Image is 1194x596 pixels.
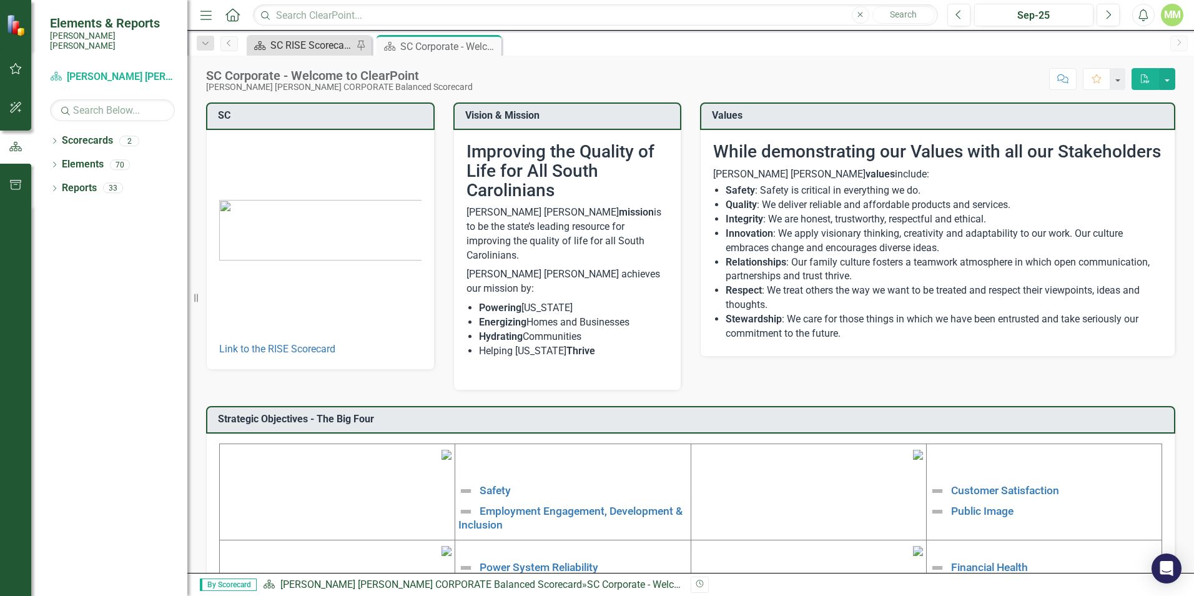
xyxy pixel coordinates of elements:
button: Search [872,6,935,24]
a: Link to the RISE Scorecard [219,343,335,355]
h2: Improving the Quality of Life for All South Carolinians [466,142,669,200]
strong: Energizing [479,316,526,328]
div: Open Intercom Messenger [1152,554,1182,584]
h3: Strategic Objectives - The Big Four [218,414,1168,425]
p: [PERSON_NAME] [PERSON_NAME] is to be the state’s leading resource for improving the quality of li... [466,206,669,265]
strong: Stewardship [726,313,782,325]
button: Sep-25 [974,4,1093,26]
img: Not Defined [458,484,473,499]
li: [US_STATE] [479,301,669,315]
strong: Respect [726,284,762,296]
strong: Safety [726,184,755,196]
input: Search Below... [50,99,175,121]
img: Not Defined [458,560,473,575]
div: SC Corporate - Welcome to ClearPoint [206,69,473,82]
span: Search [890,9,917,19]
div: 70 [110,159,130,170]
img: mceclip1%20v4.png [442,450,451,460]
img: Not Defined [930,484,945,499]
button: MM [1161,4,1183,26]
li: Homes and Businesses [479,315,669,330]
div: SC Corporate - Welcome to ClearPoint [400,39,498,54]
img: mceclip4.png [913,546,923,556]
a: Customer Satisfaction [951,484,1059,497]
a: Safety [480,484,511,497]
strong: Quality [726,199,757,211]
span: By Scorecard [200,579,257,591]
span: Elements & Reports [50,16,175,31]
h3: Vision & Mission [465,110,674,121]
p: [PERSON_NAME] [PERSON_NAME] include: [713,167,1162,182]
input: Search ClearPoint... [253,4,938,26]
a: Employment Engagement, Development & Inclusion [458,504,683,530]
a: Reports [62,181,97,196]
h3: SC [218,110,427,121]
small: [PERSON_NAME] [PERSON_NAME] [50,31,175,51]
h3: Values [712,110,1168,121]
div: SC Corporate - Welcome to ClearPoint [587,579,752,590]
a: [PERSON_NAME] [PERSON_NAME] CORPORATE Balanced Scorecard [50,70,175,84]
li: : We deliver reliable and affordable products and services. [726,198,1162,212]
img: mceclip2%20v3.png [913,450,923,460]
strong: mission [619,206,654,218]
div: 2 [119,136,139,146]
a: SC RISE Scorecard - Welcome to ClearPoint [250,37,353,53]
a: Scorecards [62,134,113,148]
strong: Integrity [726,213,763,225]
strong: Relationships [726,256,786,268]
img: Not Defined [930,560,945,575]
p: [PERSON_NAME] [PERSON_NAME] achieves our mission by: [466,265,669,299]
strong: Thrive [566,345,595,357]
li: : We apply visionary thinking, creativity and adaptability to our work. Our culture embraces chan... [726,227,1162,256]
div: Sep-25 [979,8,1089,23]
li: : Our family culture fosters a teamwork atmosphere in which open communication, partnerships and ... [726,256,1162,284]
a: Elements [62,157,104,172]
strong: Innovation [726,227,773,239]
strong: Hydrating [479,330,523,342]
li: : We care for those things in which we have been entrusted and take seriously our commitment to t... [726,312,1162,341]
strong: Powering [479,302,521,314]
div: [PERSON_NAME] [PERSON_NAME] CORPORATE Balanced Scorecard [206,82,473,92]
div: » [263,578,681,592]
img: ClearPoint Strategy [6,14,28,36]
div: 33 [103,183,123,194]
li: : We are honest, trustworthy, respectful and ethical. [726,212,1162,227]
a: [PERSON_NAME] [PERSON_NAME] CORPORATE Balanced Scorecard [280,579,582,590]
strong: values [866,168,895,180]
li: Communities [479,330,669,344]
img: Not Defined [930,504,945,519]
h2: While demonstrating our Values with all our Stakeholders [713,142,1162,162]
a: Financial Health [951,561,1028,574]
li: : Safety is critical in everything we do. [726,184,1162,198]
li: Helping [US_STATE] [479,344,669,359]
div: SC RISE Scorecard - Welcome to ClearPoint [270,37,353,53]
a: Power System Reliability [480,561,598,574]
li: : We treat others the way we want to be treated and respect their viewpoints, ideas and thoughts. [726,284,1162,312]
img: Not Defined [458,504,473,519]
img: mceclip3%20v3.png [442,546,451,556]
a: Public Image [951,504,1014,517]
